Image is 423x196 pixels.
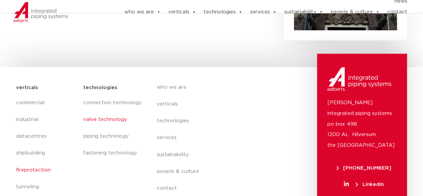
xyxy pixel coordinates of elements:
[83,145,143,161] a: fastening technology
[387,5,407,19] a: contact
[83,111,143,128] a: valve technology
[284,5,323,19] a: sustainability
[327,97,397,151] p: [PERSON_NAME] integrated piping systems po box 498 1200 AL Hilversum the [GEOGRAPHIC_DATA]
[336,165,391,170] span: [PHONE_NUMBER]
[168,5,196,19] a: verticals
[83,94,143,111] a: connection technology
[157,146,279,163] a: sustainability
[83,128,143,145] a: piping technology
[250,5,277,19] a: services
[16,111,77,128] a: industrial
[157,129,279,146] a: services
[16,161,77,178] a: fireprotection
[355,182,384,187] span: LinkedIn
[157,96,279,113] a: verticals
[157,163,279,180] a: people & culture
[124,5,161,19] a: who we are
[16,145,77,161] a: shipbuilding
[83,94,143,161] nav: Menu
[83,82,117,93] h5: technologies
[157,113,279,129] a: technologies
[157,79,279,96] a: who we are
[327,182,400,187] a: LinkedIn
[203,5,242,19] a: technologies
[330,5,380,19] a: people & culture
[16,82,38,93] h5: verticals
[16,128,77,145] a: datacentres
[327,165,400,170] a: [PHONE_NUMBER]
[16,178,77,195] a: tunneling
[16,94,77,111] a: commercial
